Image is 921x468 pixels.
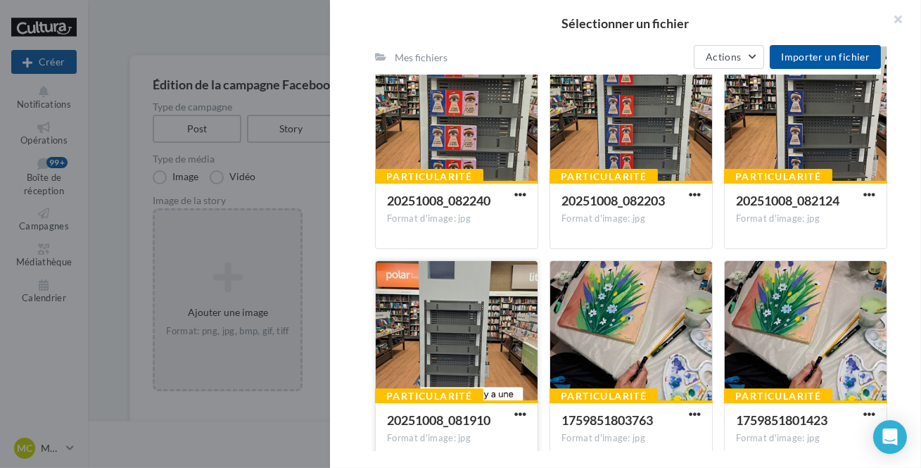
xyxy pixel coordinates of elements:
div: Particularité [724,169,832,184]
span: Actions [706,51,741,63]
span: Importer un fichier [781,51,870,63]
div: Format d'image: jpg [561,432,701,445]
div: Mes fichiers [395,51,447,65]
span: 20251008_082240 [387,193,490,208]
div: Particularité [550,169,658,184]
div: Particularité [724,388,832,404]
div: Format d'image: jpg [387,432,526,445]
div: Format d'image: jpg [736,213,875,225]
span: 20251008_082124 [736,193,839,208]
button: Actions [694,45,764,69]
div: Particularité [550,388,658,404]
div: Format d'image: jpg [387,213,526,225]
div: Particularité [375,388,483,404]
span: 20251008_082203 [561,193,665,208]
div: Format d'image: jpg [736,432,875,445]
span: 20251008_081910 [387,412,490,428]
span: 1759851801423 [736,412,827,428]
button: Importer un fichier [770,45,881,69]
span: 1759851803763 [561,412,653,428]
h2: Sélectionner un fichier [352,17,898,30]
div: Particularité [375,169,483,184]
div: Format d'image: jpg [561,213,701,225]
div: Open Intercom Messenger [873,420,907,454]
